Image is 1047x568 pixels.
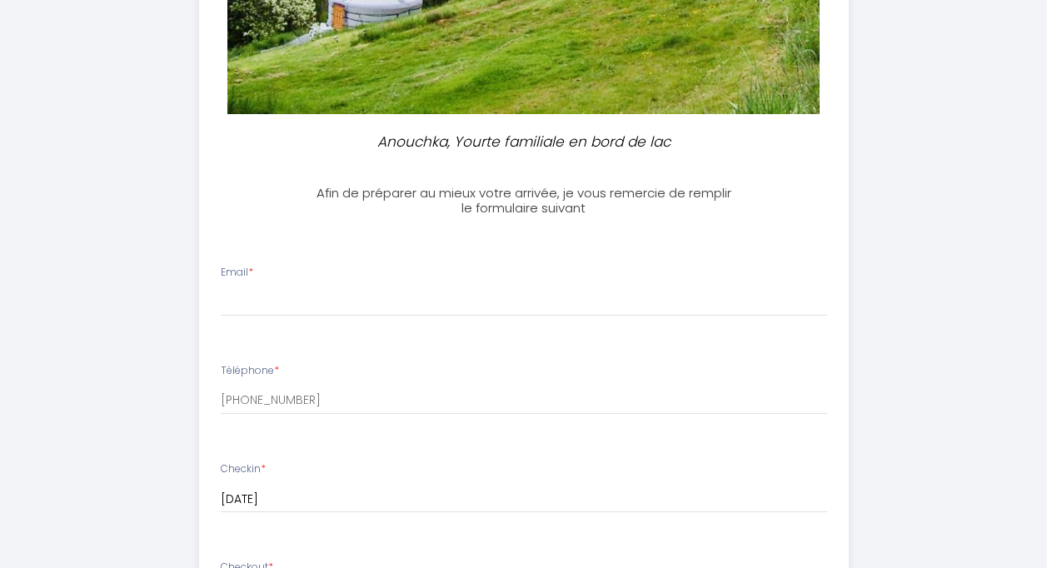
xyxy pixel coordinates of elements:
p: Anouchka, Yourte familiale en bord de lac [318,131,728,153]
h3: Afin de préparer au mieux votre arrivée, je vous remercie de remplir le formulaire suivant [312,186,736,216]
label: Email [221,265,253,281]
label: Checkin [221,461,266,477]
label: Téléphone [221,363,279,379]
